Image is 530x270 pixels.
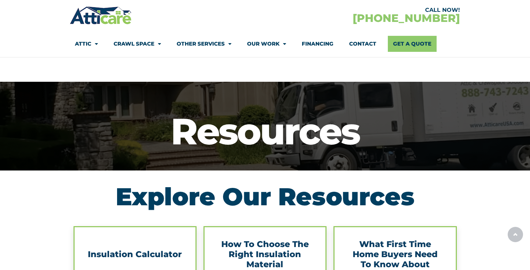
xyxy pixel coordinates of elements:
a: Our Work [247,36,286,52]
a: Financing [302,36,333,52]
div: Insulation Calculator [87,239,183,269]
a: Get A Quote [388,36,437,52]
a: Other Services [177,36,231,52]
h2: Explore Our Resources [74,184,457,209]
div: CALL NOW! [265,7,460,13]
nav: Menu [75,36,455,52]
h1: Resources [3,113,527,150]
a: Crawl Space [114,36,161,52]
a: Attic [75,36,98,52]
a: Contact [349,36,376,52]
